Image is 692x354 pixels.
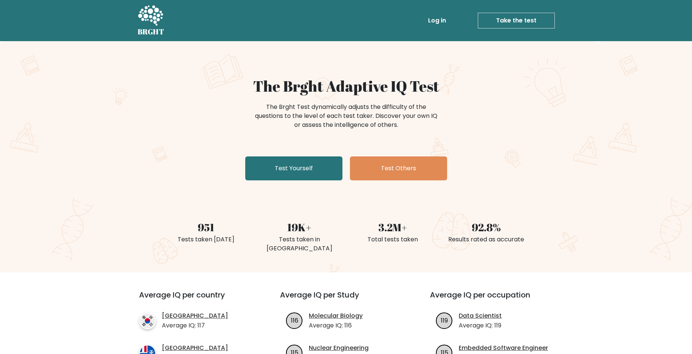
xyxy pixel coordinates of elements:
[459,321,502,330] p: Average IQ: 119
[257,219,342,235] div: 19K+
[425,13,449,28] a: Log in
[138,3,164,38] a: BRGHT
[139,312,156,329] img: country
[441,316,448,324] text: 119
[444,235,529,244] div: Results rated as accurate
[253,103,440,129] div: The Brght Test dynamically adjusts the difficulty of the questions to the level of each test take...
[245,156,342,180] a: Test Yourself
[280,290,412,308] h3: Average IQ per Study
[478,13,555,28] a: Take the test
[164,77,529,95] h1: The Brght Adaptive IQ Test
[138,27,164,36] h5: BRGHT
[309,321,363,330] p: Average IQ: 116
[351,219,435,235] div: 3.2M+
[350,156,447,180] a: Test Others
[162,321,228,330] p: Average IQ: 117
[444,219,529,235] div: 92.8%
[430,290,562,308] h3: Average IQ per occupation
[309,311,363,320] a: Molecular Biology
[291,316,298,324] text: 116
[309,344,369,353] a: Nuclear Engineering
[351,235,435,244] div: Total tests taken
[162,311,228,320] a: [GEOGRAPHIC_DATA]
[164,219,248,235] div: 951
[459,311,502,320] a: Data Scientist
[164,235,248,244] div: Tests taken [DATE]
[459,344,548,353] a: Embedded Software Engineer
[139,290,253,308] h3: Average IQ per country
[162,344,228,353] a: [GEOGRAPHIC_DATA]
[257,235,342,253] div: Tests taken in [GEOGRAPHIC_DATA]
